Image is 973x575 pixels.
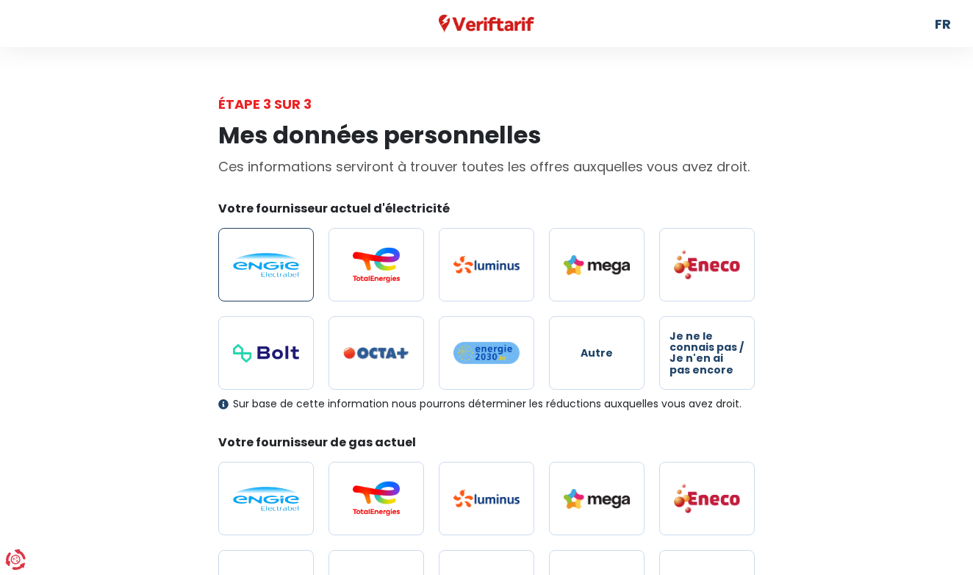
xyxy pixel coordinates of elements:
[218,94,755,114] div: Étape 3 sur 3
[669,331,744,376] span: Je ne le connais pas / Je n'en ai pas encore
[453,341,520,365] img: Energie2030
[453,490,520,507] img: Luminus
[233,487,299,511] img: Engie / Electrabel
[453,256,520,274] img: Luminus
[343,247,409,282] img: Total Energies / Lampiris
[439,15,535,33] img: Veriftarif logo
[343,481,409,516] img: Total Energies / Lampiris
[233,344,299,362] img: Bolt
[674,249,740,280] img: Eneco
[564,489,630,509] img: Mega
[564,255,630,275] img: Mega
[218,121,755,149] h1: Mes données personnelles
[233,253,299,277] img: Engie / Electrabel
[218,398,755,410] div: Sur base de cette information nous pourrons déterminer les réductions auxquelles vous avez droit.
[218,157,755,176] p: Ces informations serviront à trouver toutes les offres auxquelles vous avez droit.
[218,200,755,223] legend: Votre fournisseur actuel d'électricité
[343,347,409,360] img: Octa+
[218,434,755,457] legend: Votre fournisseur de gas actuel
[581,348,613,359] span: Autre
[674,483,740,514] img: Eneco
